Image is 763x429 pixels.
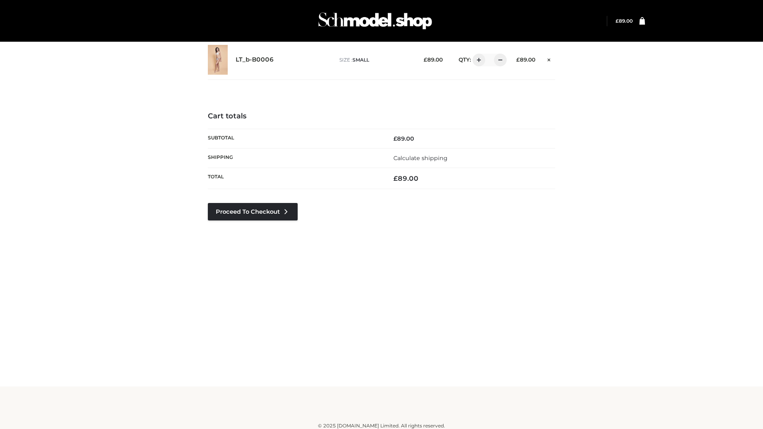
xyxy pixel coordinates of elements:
a: LT_b-B0006 [236,56,274,64]
span: SMALL [352,57,369,63]
span: £ [393,135,397,142]
bdi: 89.00 [424,56,443,63]
span: £ [424,56,427,63]
span: £ [393,174,398,182]
bdi: 89.00 [616,18,633,24]
p: size : [339,56,411,64]
bdi: 89.00 [393,135,414,142]
bdi: 89.00 [516,56,535,63]
img: Schmodel Admin 964 [316,5,435,37]
a: Remove this item [543,54,555,64]
h4: Cart totals [208,112,555,121]
span: £ [516,56,520,63]
th: Total [208,168,381,189]
a: Calculate shipping [393,155,447,162]
div: QTY: [451,54,504,66]
bdi: 89.00 [393,174,418,182]
span: £ [616,18,619,24]
th: Shipping [208,148,381,168]
th: Subtotal [208,129,381,148]
a: £89.00 [616,18,633,24]
a: Proceed to Checkout [208,203,298,220]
